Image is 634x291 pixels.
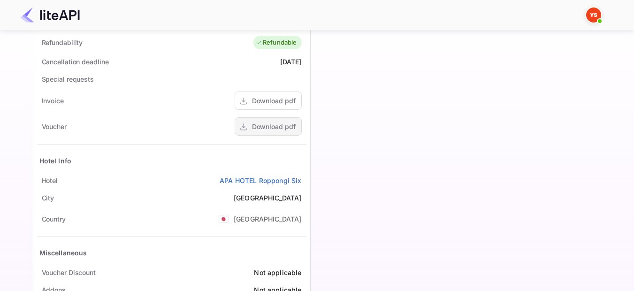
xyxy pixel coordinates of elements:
[42,38,83,47] div: Refundability
[254,268,301,277] div: Not applicable
[39,156,72,166] div: Hotel Info
[220,176,301,185] a: APA HOTEL Roppongi Six
[42,57,109,67] div: Cancellation deadline
[42,176,58,185] div: Hotel
[42,96,64,106] div: Invoice
[280,57,302,67] div: [DATE]
[42,268,96,277] div: Voucher Discount
[218,210,229,227] span: United States
[252,122,296,131] div: Download pdf
[234,214,302,224] div: [GEOGRAPHIC_DATA]
[39,248,87,258] div: Miscellaneous
[42,214,66,224] div: Country
[21,8,80,23] img: LiteAPI Logo
[42,122,67,131] div: Voucher
[256,38,297,47] div: Refundable
[42,193,54,203] div: City
[586,8,601,23] img: Yandex Support
[252,96,296,106] div: Download pdf
[42,74,94,84] div: Special requests
[234,193,302,203] div: [GEOGRAPHIC_DATA]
